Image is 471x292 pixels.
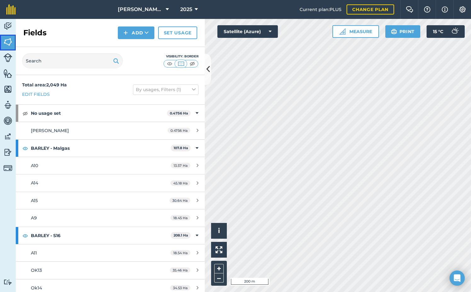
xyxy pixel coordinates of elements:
img: Two speech bubbles overlapping with the left bubble in the forefront [406,6,413,13]
button: By usages, Filters (1) [133,85,198,95]
h2: Fields [23,28,47,38]
img: svg+xml;base64,PD94bWwgdmVyc2lvbj0iMS4wIiBlbmNvZGluZz0idXRmLTgiPz4KPCEtLSBHZW5lcmF0b3I6IEFkb2JlIE... [3,132,12,141]
img: svg+xml;base64,PD94bWwgdmVyc2lvbj0iMS4wIiBlbmNvZGluZz0idXRmLTgiPz4KPCEtLSBHZW5lcmF0b3I6IEFkb2JlIE... [3,100,12,110]
img: Four arrows, one pointing top left, one top right, one bottom right and the last bottom left [215,246,222,253]
button: i [211,223,227,239]
img: Ruler icon [339,28,346,35]
img: svg+xml;base64,PD94bWwgdmVyc2lvbj0iMS4wIiBlbmNvZGluZz0idXRmLTgiPz4KPCEtLSBHZW5lcmF0b3I6IEFkb2JlIE... [3,53,12,62]
img: svg+xml;base64,PHN2ZyB4bWxucz0iaHR0cDovL3d3dy53My5vcmcvMjAwMC9zdmciIHdpZHRoPSIxOSIgaGVpZ2h0PSIyNC... [113,57,119,65]
span: Current plan : PLUS [300,6,342,13]
span: Ok14 [31,285,42,291]
img: svg+xml;base64,PD94bWwgdmVyc2lvbj0iMS4wIiBlbmNvZGluZz0idXRmLTgiPz4KPCEtLSBHZW5lcmF0b3I6IEFkb2JlIE... [448,25,461,38]
a: A1445.18 Ha [16,174,205,191]
img: svg+xml;base64,PHN2ZyB4bWxucz0iaHR0cDovL3d3dy53My5vcmcvMjAwMC9zdmciIHdpZHRoPSIxOSIgaGVpZ2h0PSIyNC... [391,28,397,35]
span: 2025 [180,6,192,13]
span: 15 ° C [433,25,443,38]
div: BARLEY - S16208.1 Ha [16,227,205,244]
a: A1530.64 Ha [16,192,205,209]
img: svg+xml;base64,PHN2ZyB4bWxucz0iaHR0cDovL3d3dy53My5vcmcvMjAwMC9zdmciIHdpZHRoPSI1MCIgaGVpZ2h0PSI0MC... [177,61,185,67]
img: svg+xml;base64,PHN2ZyB4bWxucz0iaHR0cDovL3d3dy53My5vcmcvMjAwMC9zdmciIHdpZHRoPSIxNyIgaGVpZ2h0PSIxNy... [442,6,448,13]
img: svg+xml;base64,PD94bWwgdmVyc2lvbj0iMS4wIiBlbmNvZGluZz0idXRmLTgiPz4KPCEtLSBHZW5lcmF0b3I6IEFkb2JlIE... [3,148,12,157]
img: svg+xml;base64,PD94bWwgdmVyc2lvbj0iMS4wIiBlbmNvZGluZz0idXRmLTgiPz4KPCEtLSBHZW5lcmF0b3I6IEFkb2JlIE... [3,116,12,126]
strong: 0.4756 Ha [170,111,188,115]
span: [PERSON_NAME] Sandfontein BK [118,6,163,13]
img: A cog icon [459,6,466,13]
button: + [214,264,224,273]
span: 0.4756 Ha [168,128,190,133]
img: svg+xml;base64,PD94bWwgdmVyc2lvbj0iMS4wIiBlbmNvZGluZz0idXRmLTgiPz4KPCEtLSBHZW5lcmF0b3I6IEFkb2JlIE... [3,164,12,172]
strong: 107.8 Ha [174,146,188,150]
a: OK1335.46 Ha [16,262,205,279]
a: Edit fields [22,91,50,98]
img: svg+xml;base64,PHN2ZyB4bWxucz0iaHR0cDovL3d3dy53My5vcmcvMjAwMC9zdmciIHdpZHRoPSIxOCIgaGVpZ2h0PSIyNC... [22,144,28,152]
img: svg+xml;base64,PHN2ZyB4bWxucz0iaHR0cDovL3d3dy53My5vcmcvMjAwMC9zdmciIHdpZHRoPSIxOCIgaGVpZ2h0PSIyNC... [22,109,28,117]
img: svg+xml;base64,PHN2ZyB4bWxucz0iaHR0cDovL3d3dy53My5vcmcvMjAwMC9zdmciIHdpZHRoPSIxOCIgaGVpZ2h0PSIyNC... [22,232,28,239]
span: A14 [31,180,38,186]
div: Open Intercom Messenger [450,271,465,286]
img: svg+xml;base64,PHN2ZyB4bWxucz0iaHR0cDovL3d3dy53My5vcmcvMjAwMC9zdmciIHdpZHRoPSI1MCIgaGVpZ2h0PSI0MC... [188,61,196,67]
img: svg+xml;base64,PHN2ZyB4bWxucz0iaHR0cDovL3d3dy53My5vcmcvMjAwMC9zdmciIHdpZHRoPSI1MCIgaGVpZ2h0PSI0MC... [166,61,174,67]
span: 45.18 Ha [170,180,190,186]
div: BARLEY - Malgas107.8 Ha [16,140,205,157]
img: svg+xml;base64,PD94bWwgdmVyc2lvbj0iMS4wIiBlbmNvZGluZz0idXRmLTgiPz4KPCEtLSBHZW5lcmF0b3I6IEFkb2JlIE... [3,279,12,285]
span: 18.54 Ha [170,250,190,255]
strong: No usage set [31,105,167,122]
strong: BARLEY - Malgas [31,140,171,157]
a: Change plan [347,4,394,15]
span: 35.46 Ha [170,267,190,273]
strong: Total area : 2,049 Ha [22,82,67,88]
span: A10 [31,163,38,168]
button: Add [118,26,154,39]
span: 13.57 Ha [171,163,190,168]
a: [PERSON_NAME]0.4756 Ha [16,122,205,139]
button: Measure [332,25,379,38]
span: 30.64 Ha [169,198,190,203]
input: Search [22,53,123,68]
strong: 208.1 Ha [174,233,188,237]
span: 18.45 Ha [170,215,190,220]
img: svg+xml;base64,PD94bWwgdmVyc2lvbj0iMS4wIiBlbmNvZGluZz0idXRmLTgiPz4KPCEtLSBHZW5lcmF0b3I6IEFkb2JlIE... [3,21,12,31]
a: Set usage [158,26,197,39]
span: A15 [31,198,38,203]
span: A11 [31,250,37,256]
a: A1118.54 Ha [16,244,205,261]
img: svg+xml;base64,PHN2ZyB4bWxucz0iaHR0cDovL3d3dy53My5vcmcvMjAwMC9zdmciIHdpZHRoPSI1NiIgaGVpZ2h0PSI2MC... [3,37,12,47]
span: i [218,227,220,235]
button: Satellite (Azure) [217,25,278,38]
img: svg+xml;base64,PHN2ZyB4bWxucz0iaHR0cDovL3d3dy53My5vcmcvMjAwMC9zdmciIHdpZHRoPSIxNCIgaGVpZ2h0PSIyNC... [123,29,128,37]
span: A9 [31,215,37,221]
span: [PERSON_NAME] [31,128,69,133]
button: – [214,273,224,283]
span: OK13 [31,267,42,273]
a: A918.45 Ha [16,209,205,226]
img: svg+xml;base64,PHN2ZyB4bWxucz0iaHR0cDovL3d3dy53My5vcmcvMjAwMC9zdmciIHdpZHRoPSI1NiIgaGVpZ2h0PSI2MC... [3,85,12,94]
div: No usage set0.4756 Ha [16,105,205,122]
div: Visibility: Border [163,54,198,59]
img: fieldmargin Logo [6,4,16,15]
a: A1013.57 Ha [16,157,205,174]
button: 15 °C [427,25,465,38]
strong: BARLEY - S16 [31,227,171,244]
img: svg+xml;base64,PHN2ZyB4bWxucz0iaHR0cDovL3d3dy53My5vcmcvMjAwMC9zdmciIHdpZHRoPSI1NiIgaGVpZ2h0PSI2MC... [3,69,12,78]
span: 34.53 Ha [170,285,190,290]
img: A question mark icon [423,6,431,13]
button: Print [385,25,421,38]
